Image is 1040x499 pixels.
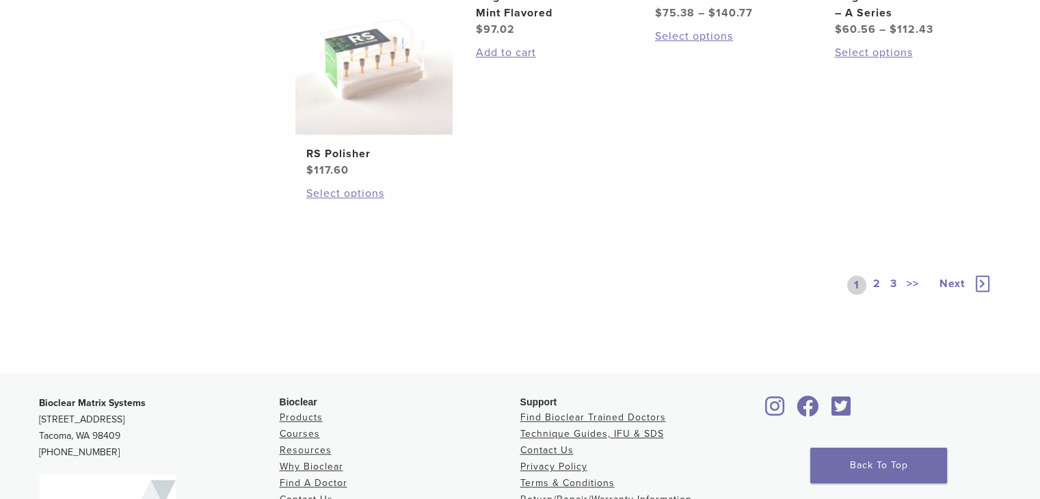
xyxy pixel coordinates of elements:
[280,428,320,440] a: Courses
[834,23,875,36] bdi: 60.56
[904,275,922,295] a: >>
[306,163,349,177] bdi: 117.60
[889,23,896,36] span: $
[306,146,442,162] h2: RS Polisher
[280,396,317,407] span: Bioclear
[939,277,965,291] span: Next
[520,412,666,423] a: Find Bioclear Trained Doctors
[708,6,716,20] span: $
[520,477,615,489] a: Terms & Conditions
[520,396,557,407] span: Support
[475,23,514,36] bdi: 97.02
[834,23,842,36] span: $
[655,6,663,20] span: $
[655,28,790,44] a: Select options for “HD Matrix A Series”
[306,163,314,177] span: $
[475,44,611,61] a: Add to cart: “Magic Mix Pre Polish - Mint Flavored”
[879,23,885,36] span: –
[39,395,280,461] p: [STREET_ADDRESS] Tacoma, WA 98409 [PHONE_NUMBER]
[792,404,824,418] a: Bioclear
[475,23,483,36] span: $
[39,397,146,409] strong: Bioclear Matrix Systems
[520,461,587,472] a: Privacy Policy
[708,6,753,20] bdi: 140.77
[761,404,790,418] a: Bioclear
[698,6,705,20] span: –
[306,185,442,202] a: Select options for “RS Polisher”
[280,477,347,489] a: Find A Doctor
[655,6,695,20] bdi: 75.38
[889,23,933,36] bdi: 112.43
[827,404,855,418] a: Bioclear
[280,461,343,472] a: Why Bioclear
[520,444,574,456] a: Contact Us
[280,444,332,456] a: Resources
[280,412,323,423] a: Products
[520,428,664,440] a: Technique Guides, IFU & SDS
[810,448,947,483] a: Back To Top
[870,275,883,295] a: 2
[834,44,970,61] a: Select options for “Original Anterior Matrix - A Series”
[847,275,866,295] a: 1
[888,275,900,295] a: 3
